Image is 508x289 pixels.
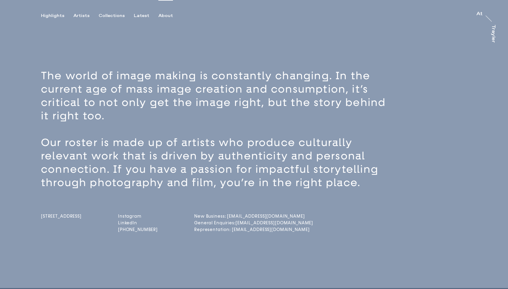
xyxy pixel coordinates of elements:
p: The world of image making is constantly changing. In the current age of mass image creation and c... [41,69,399,123]
div: Highlights [41,13,64,19]
button: Latest [134,13,158,19]
span: [STREET_ADDRESS] [41,214,82,219]
button: About [158,13,182,19]
a: New Business: [EMAIL_ADDRESS][DOMAIN_NAME] [194,214,242,219]
div: About [158,13,173,19]
a: General Enquiries:[EMAIL_ADDRESS][DOMAIN_NAME] [194,220,242,226]
a: Instagram [118,214,158,219]
a: LinkedIn [118,220,158,226]
div: Trayler [491,25,496,43]
button: Artists [73,13,99,19]
div: Artists [73,13,90,19]
p: Our roster is made up of artists who produce culturally relevant work that is driven by authentic... [41,136,399,189]
a: At [477,12,483,18]
a: Trayler [490,25,496,49]
button: Highlights [41,13,73,19]
button: Collections [99,13,134,19]
div: Collections [99,13,125,19]
div: Latest [134,13,149,19]
a: [PHONE_NUMBER] [118,227,158,232]
a: Representation: [EMAIL_ADDRESS][DOMAIN_NAME] [194,227,242,232]
a: [STREET_ADDRESS] [41,214,82,234]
